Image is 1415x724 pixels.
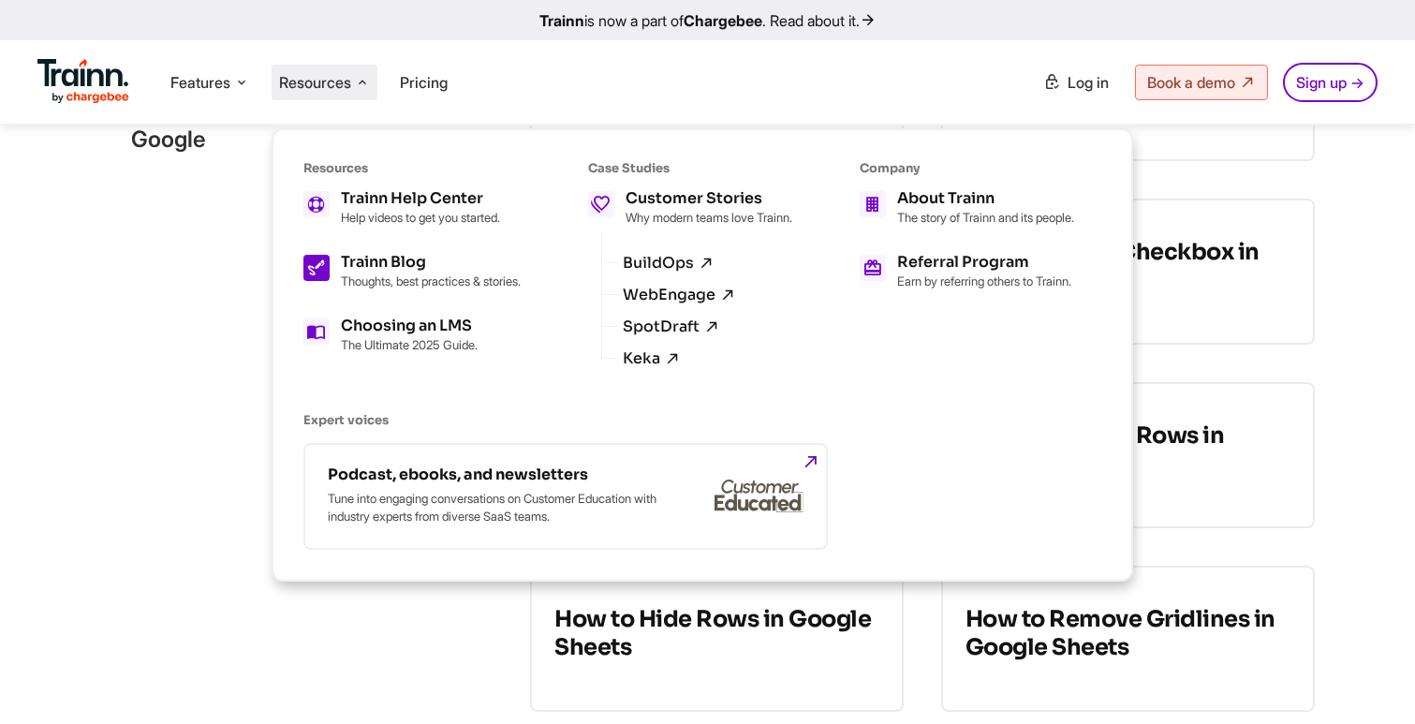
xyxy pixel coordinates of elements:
[341,210,500,225] p: Help videos to get you started.
[341,255,521,270] h5: Trainn Blog
[626,191,792,206] h5: Customer Stories
[897,255,1071,270] h5: Referral Program
[341,318,478,333] h5: Choosing an LMS
[328,467,665,482] h5: Podcast, ebooks, and newsletters
[170,72,230,93] span: Features
[303,255,521,288] a: Trainn Blog Thoughts, best practices & stories.
[897,273,1071,288] p: Earn by referring others to Trainn.
[860,191,1074,225] a: About Trainn The story of Trainn and its people.
[588,160,792,176] h6: Case Studies
[941,566,1315,712] a: How to Remove Gridlines in Google Sheets
[400,73,448,92] a: Pricing
[37,59,129,104] img: Trainn Logo
[101,15,494,263] div: google
[1068,73,1109,92] span: Log in
[1147,73,1235,92] span: Book a demo
[623,318,720,335] a: SpotDraft
[897,210,1074,225] p: The story of Trainn and its people.
[626,210,792,225] p: Why modern teams love Trainn.
[341,273,521,288] p: Thoughts, best practices & stories.
[328,490,665,525] p: Tune into engaging conversations on Customer Education with industry experts from diverse SaaS te...
[554,605,879,661] h3: How to Hide Rows in Google Sheets
[860,160,1074,176] h6: Company
[623,255,715,272] a: BuildOps
[715,480,803,513] img: customer-educated-gray.b42eccd.svg
[860,255,1074,288] a: Referral Program Earn by referring others to Trainn.
[303,191,521,225] a: Trainn Help Center Help videos to get you started.
[588,191,792,225] a: Customer Stories Why modern teams love Trainn.
[303,160,521,176] h6: Resources
[303,443,828,550] a: Podcast, ebooks, and newsletters Tune into engaging conversations on Customer Education with indu...
[623,287,736,303] a: WebEngage
[1135,65,1268,100] a: Book a demo
[897,191,1074,206] h5: About Trainn
[623,350,681,367] a: Keka
[539,11,584,30] b: Trainn
[684,11,762,30] b: Chargebee
[303,412,1074,428] h6: Expert voices
[279,72,351,93] span: Resources
[341,337,478,352] p: The Ultimate 2025 Guide.
[1321,634,1415,724] iframe: Chat Widget
[341,191,500,206] h5: Trainn Help Center
[303,318,521,352] a: Choosing an LMS The Ultimate 2025 Guide.
[530,566,904,712] a: How to Hide Rows in Google Sheets
[1283,63,1378,102] a: Sign up →
[1032,66,1120,99] a: Log in
[965,605,1290,661] h3: How to Remove Gridlines in Google Sheets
